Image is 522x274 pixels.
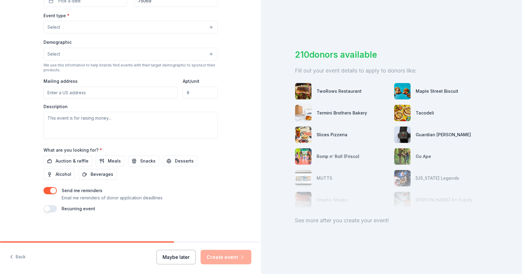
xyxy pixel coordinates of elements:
span: Select [47,24,60,31]
button: Back [10,251,26,263]
input: # [183,87,217,99]
div: 210 donors available [295,48,488,61]
img: photo for Slices Pizzeria [295,127,311,143]
label: Mailing address [43,78,78,84]
label: Event type [43,13,69,19]
button: Desserts [163,156,197,166]
div: Termini Brothers Bakery [317,109,367,117]
button: Auction & raffle [43,156,92,166]
label: Apt/unit [183,78,199,84]
img: photo for Termini Brothers Bakery [295,105,311,121]
div: Maple Street Biscuit [416,88,458,95]
img: photo for TwoRows Restaurant [295,83,311,99]
input: Enter a US address [43,87,178,99]
span: Alcohol [56,171,71,178]
label: What are you looking for? [43,147,102,153]
span: Select [47,50,60,58]
img: photo for Maple Street Biscuit [394,83,411,99]
p: Email me reminders of donor application deadlines [62,194,163,201]
label: Demographic [43,39,72,45]
div: TwoRows Restaurant [317,88,362,95]
button: Beverages [79,169,117,180]
button: Meals [96,156,124,166]
div: See more after you create your event! [295,216,488,225]
span: Snacks [140,157,156,165]
div: Guardian [PERSON_NAME] [416,131,471,138]
label: Recurring event [62,206,95,211]
span: Meals [108,157,121,165]
label: Send me reminders [62,188,102,193]
button: Maybe later [156,250,196,264]
div: Slices Pizzeria [317,131,347,138]
div: Fill out your event details to apply to donors like: [295,66,488,76]
span: Beverages [91,171,113,178]
span: Auction & raffle [56,157,89,165]
button: Snacks [128,156,159,166]
span: Desserts [175,157,194,165]
img: photo for Guardian Angel Device [394,127,411,143]
img: photo for Tacodeli [394,105,411,121]
button: Alcohol [43,169,75,180]
label: Description [43,104,68,110]
div: Tacodeli [416,109,434,117]
button: Select [43,21,217,34]
div: We use this information to help brands find events with their target demographic to sponsor their... [43,63,217,73]
button: Select [43,48,217,60]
